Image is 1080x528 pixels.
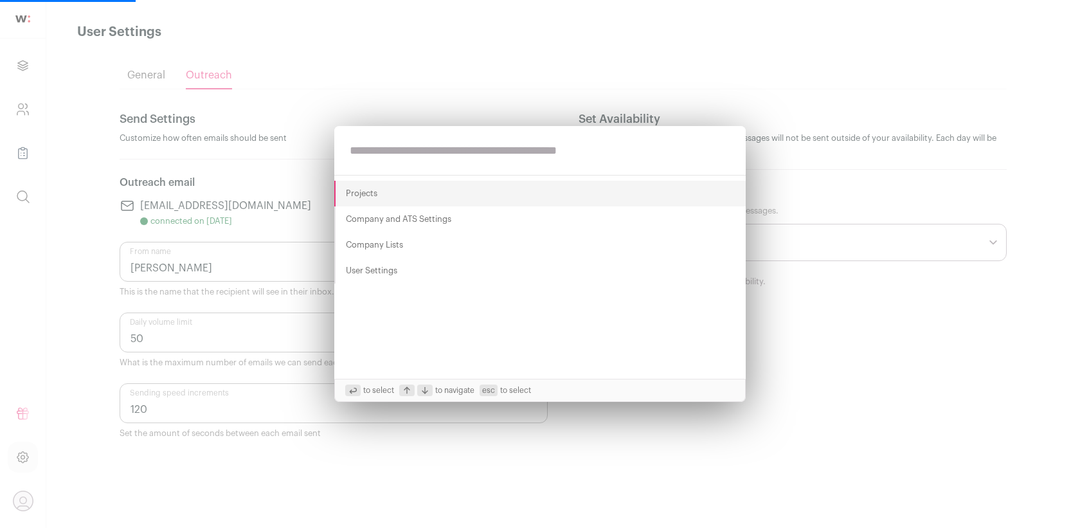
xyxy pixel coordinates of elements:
[480,385,531,396] span: to select
[334,206,746,232] button: Company and ATS Settings
[334,181,746,206] button: Projects
[399,385,474,396] span: to navigate
[345,385,394,396] span: to select
[480,385,498,396] span: esc
[334,232,746,258] button: Company Lists
[334,258,746,284] button: User Settings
